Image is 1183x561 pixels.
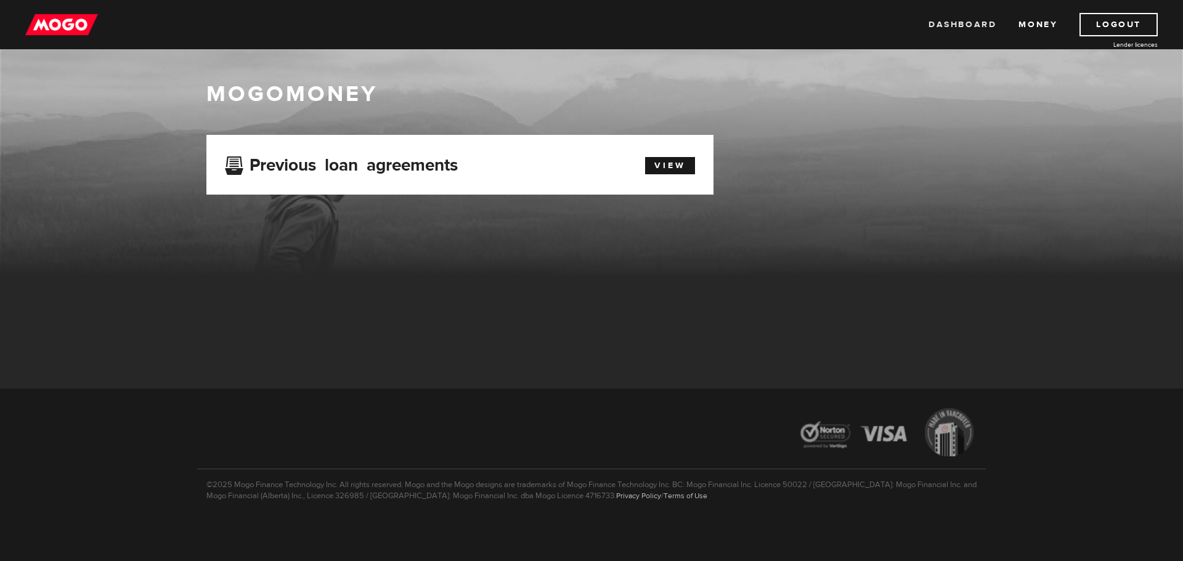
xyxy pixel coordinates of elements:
[616,491,661,501] a: Privacy Policy
[664,491,707,501] a: Terms of Use
[645,157,695,174] a: View
[1018,13,1057,36] a: Money
[25,13,98,36] img: mogo_logo-11ee424be714fa7cbb0f0f49df9e16ec.png
[929,13,996,36] a: Dashboard
[206,81,977,107] h1: MogoMoney
[1065,40,1158,49] a: Lender licences
[197,469,986,501] p: ©2025 Mogo Finance Technology Inc. All rights reserved. Mogo and the Mogo designs are trademarks ...
[225,155,458,171] h3: Previous loan agreements
[937,275,1183,561] iframe: LiveChat chat widget
[789,399,986,469] img: legal-icons-92a2ffecb4d32d839781d1b4e4802d7b.png
[1079,13,1158,36] a: Logout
